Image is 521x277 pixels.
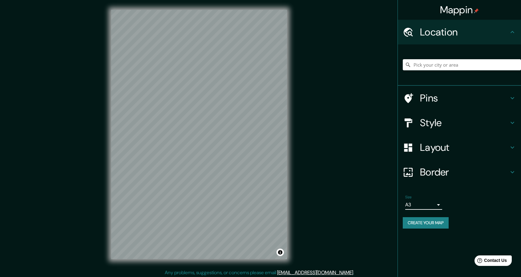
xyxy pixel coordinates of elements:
[398,110,521,135] div: Style
[403,59,521,70] input: Pick your city or area
[398,86,521,110] div: Pins
[398,160,521,184] div: Border
[354,269,355,276] div: .
[405,195,412,200] label: Size
[165,269,354,276] p: Any problems, suggestions, or concerns please email .
[277,249,284,256] button: Toggle attribution
[466,253,514,270] iframe: Help widget launcher
[420,166,509,178] h4: Border
[111,10,287,259] canvas: Map
[420,117,509,129] h4: Style
[440,4,479,16] h4: Mappin
[420,92,509,104] h4: Pins
[403,217,449,229] button: Create your map
[420,26,509,38] h4: Location
[420,141,509,154] h4: Layout
[474,8,479,13] img: pin-icon.png
[398,20,521,44] div: Location
[277,269,353,276] a: [EMAIL_ADDRESS][DOMAIN_NAME]
[398,135,521,160] div: Layout
[355,269,356,276] div: .
[405,200,442,210] div: A3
